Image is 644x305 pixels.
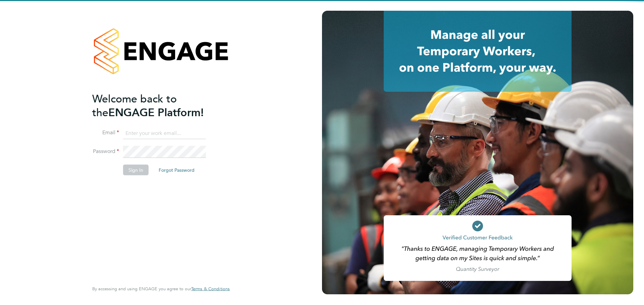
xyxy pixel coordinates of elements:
a: Terms & Conditions [191,286,230,292]
button: Forgot Password [153,165,200,175]
span: Terms & Conditions [191,286,230,292]
span: Welcome back to the [92,92,177,119]
span: By accessing and using ENGAGE you agree to our [92,286,230,292]
label: Email [92,129,119,136]
input: Enter your work email... [123,127,206,139]
label: Password [92,148,119,155]
h2: ENGAGE Platform! [92,92,223,119]
button: Sign In [123,165,149,175]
